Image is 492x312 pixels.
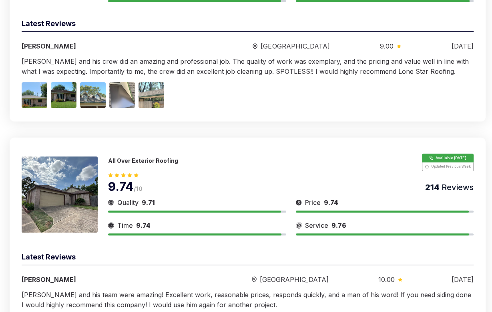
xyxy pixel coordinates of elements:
img: slider icon [108,198,114,207]
div: [DATE] [452,41,474,51]
img: slider icon [398,278,402,282]
span: 214 [425,182,440,192]
img: 175465740979750.jpeg [22,156,98,233]
span: Price [305,198,321,207]
span: 9.76 [331,221,346,229]
span: 9.74 [108,179,134,194]
img: Image 4 [109,82,135,108]
img: slider icon [252,276,257,282]
img: slider icon [108,221,114,230]
img: Image 5 [139,82,164,108]
span: [GEOGRAPHIC_DATA] [260,275,329,284]
img: slider icon [253,43,257,49]
img: Image 1 [22,82,47,108]
div: Latest Reviews [22,18,474,32]
span: [GEOGRAPHIC_DATA] [261,41,329,51]
div: [PERSON_NAME] [22,275,203,284]
span: 10.00 [378,275,395,284]
span: 9.71 [142,199,155,207]
span: 9.74 [324,199,338,207]
div: [PERSON_NAME] [22,41,203,51]
span: /10 [134,185,143,192]
img: slider icon [296,198,302,207]
p: All Over Exterior Roofing [108,157,178,164]
span: 9.00 [380,41,394,51]
span: [PERSON_NAME] and his crew did an amazing and professional job. The quality of work was exemplary... [22,57,469,75]
span: Quality [117,198,139,207]
img: Image 3 [80,82,106,108]
span: Time [117,221,133,230]
span: 9.74 [136,221,151,229]
span: Service [305,221,328,230]
span: [PERSON_NAME] and his team were amazing! Excellent work, reasonable prices, responds quickly, and... [22,291,471,309]
img: slider icon [397,44,401,48]
img: slider icon [296,221,302,230]
span: Reviews [440,182,474,192]
div: Latest Reviews [22,251,474,265]
div: [DATE] [452,275,474,284]
img: Image 2 [51,82,76,108]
